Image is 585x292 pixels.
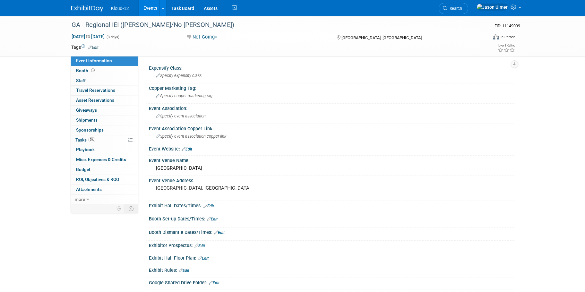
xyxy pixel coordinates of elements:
[76,187,102,192] span: Attachments
[149,83,514,91] div: Copper Marketing Tag:
[207,217,218,221] a: Edit
[498,44,515,47] div: Event Rating
[149,176,514,184] div: Event Venue Address:
[450,33,516,43] div: Event Format
[156,73,202,78] span: Specify expensify class
[71,145,138,155] a: Playbook
[477,4,508,11] img: Jason Ulmer
[149,104,514,112] div: Event Association:
[198,256,209,261] a: Edit
[495,23,520,28] span: Event ID: 11149099
[493,34,499,39] img: Format-Inperson.png
[71,135,138,145] a: Tasks0%
[106,35,119,39] span: (3 days)
[341,35,422,40] span: [GEOGRAPHIC_DATA], [GEOGRAPHIC_DATA]
[149,124,514,132] div: Event Association Copper Link:
[71,165,138,175] a: Budget
[182,147,192,151] a: Edit
[149,228,514,236] div: Booth Dismantle Dates/Times:
[71,116,138,125] a: Shipments
[149,214,514,222] div: Booth Set-up Dates/Times:
[76,157,126,162] span: Misc. Expenses & Credits
[88,45,99,50] a: Edit
[71,125,138,135] a: Sponsorships
[154,163,509,173] div: [GEOGRAPHIC_DATA]
[156,134,226,139] span: Specify event association copper link
[76,177,119,182] span: ROI, Objectives & ROO
[149,201,514,209] div: Exhibit Hall Dates/Times:
[88,137,95,142] span: 0%
[156,93,212,98] span: Specify copper marketing tag
[149,265,514,274] div: Exhibit Rules:
[71,106,138,115] a: Giveaways
[71,56,138,66] a: Event Information
[76,117,98,123] span: Shipments
[76,78,86,83] span: Staff
[76,68,96,73] span: Booth
[156,114,206,118] span: Specify event association
[71,155,138,165] a: Misc. Expenses & Credits
[214,230,225,235] a: Edit
[71,76,138,86] a: Staff
[149,144,514,152] div: Event Website:
[500,35,515,39] div: In-Person
[149,253,514,262] div: Exhibit Hall Floor Plan:
[76,88,115,93] span: Travel Reservations
[71,34,105,39] span: [DATE] [DATE]
[209,281,219,285] a: Edit
[114,204,125,213] td: Personalize Event Tab Strip
[71,96,138,105] a: Asset Reservations
[90,68,96,73] span: Booth not reserved yet
[85,34,91,39] span: to
[447,6,462,11] span: Search
[71,195,138,204] a: more
[111,6,129,11] span: Kloud-12
[76,58,112,63] span: Event Information
[149,241,514,249] div: Exhibitor Prospectus:
[71,44,99,50] td: Tags
[71,175,138,185] a: ROI, Objectives & ROO
[75,137,95,142] span: Tasks
[76,107,97,113] span: Giveaways
[125,204,138,213] td: Toggle Event Tabs
[149,156,514,164] div: Event Venue Name:
[76,147,95,152] span: Playbook
[71,185,138,194] a: Attachments
[203,204,214,208] a: Edit
[76,127,104,133] span: Sponsorships
[185,34,220,40] button: Not Going
[69,19,478,31] div: GA - Regional IEI ([PERSON_NAME]/No [PERSON_NAME])
[149,278,514,286] div: Google Shared Drive Folder:
[71,5,103,12] img: ExhibitDay
[149,63,514,71] div: Expensify Class:
[439,3,468,14] a: Search
[179,268,189,273] a: Edit
[156,185,294,191] pre: [GEOGRAPHIC_DATA], [GEOGRAPHIC_DATA]
[76,98,114,103] span: Asset Reservations
[76,167,90,172] span: Budget
[75,197,85,202] span: more
[71,86,138,95] a: Travel Reservations
[194,244,205,248] a: Edit
[71,66,138,76] a: Booth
